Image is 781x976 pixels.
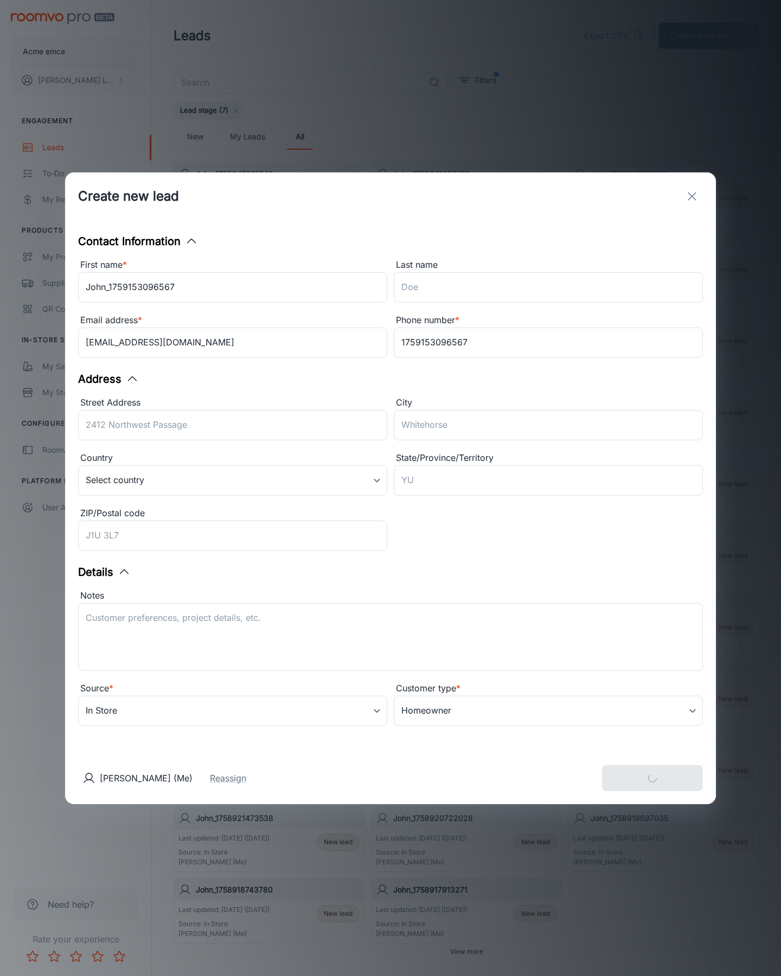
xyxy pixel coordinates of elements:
[210,772,246,785] button: Reassign
[394,313,703,328] div: Phone number
[681,185,703,207] button: exit
[78,589,703,603] div: Notes
[78,451,387,465] div: Country
[394,696,703,726] div: Homeowner
[78,272,387,303] input: John
[78,396,387,410] div: Street Address
[394,272,703,303] input: Doe
[78,521,387,551] input: J1U 3L7
[78,233,198,249] button: Contact Information
[394,410,703,440] input: Whitehorse
[394,328,703,358] input: +1 439-123-4567
[100,772,193,785] p: [PERSON_NAME] (Me)
[78,682,387,696] div: Source
[78,465,387,496] div: Select country
[78,258,387,272] div: First name
[78,328,387,358] input: myname@example.com
[78,313,387,328] div: Email address
[394,451,703,465] div: State/Province/Territory
[394,465,703,496] input: YU
[78,410,387,440] input: 2412 Northwest Passage
[394,258,703,272] div: Last name
[78,371,139,387] button: Address
[78,696,387,726] div: In Store
[394,396,703,410] div: City
[78,187,179,206] h1: Create new lead
[394,682,703,696] div: Customer type
[78,506,387,521] div: ZIP/Postal code
[78,564,131,580] button: Details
